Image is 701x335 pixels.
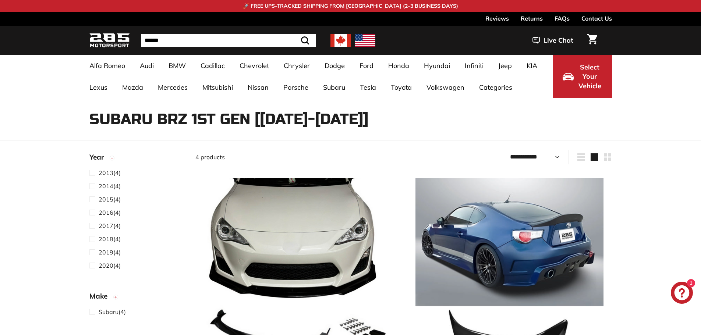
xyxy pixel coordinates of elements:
[577,63,602,91] span: Select Your Vehicle
[99,222,113,229] span: 2017
[99,249,113,256] span: 2019
[276,76,316,98] a: Porsche
[276,55,317,76] a: Chrysler
[485,12,509,25] a: Reviews
[99,196,113,203] span: 2015
[89,111,612,127] h1: Subaru BRZ 1st Gen [[DATE]-[DATE]]
[383,76,419,98] a: Toyota
[353,76,383,98] a: Tesla
[583,28,602,53] a: Cart
[132,55,161,76] a: Audi
[195,153,404,161] div: 4 products
[89,150,184,168] button: Year
[115,76,151,98] a: Mazda
[193,55,232,76] a: Cadillac
[553,55,612,98] button: Select Your Vehicle
[89,152,109,163] span: Year
[89,291,113,302] span: Make
[243,2,458,10] p: 🚀 FREE UPS-TRACKED SHIPPING FROM [GEOGRAPHIC_DATA] (2–3 BUSINESS DAYS)
[99,209,113,216] span: 2016
[99,262,113,269] span: 2020
[352,55,381,76] a: Ford
[151,76,195,98] a: Mercedes
[317,55,352,76] a: Dodge
[472,76,520,98] a: Categories
[89,32,130,49] img: Logo_285_Motorsport_areodynamics_components
[99,235,121,243] span: (4)
[99,308,118,316] span: Subaru
[99,235,113,243] span: 2018
[491,55,519,76] a: Jeep
[581,12,612,25] a: Contact Us
[82,55,132,76] a: Alfa Romeo
[381,55,417,76] a: Honda
[99,221,121,230] span: (4)
[669,282,695,306] inbox-online-store-chat: Shopify online store chat
[555,12,570,25] a: FAQs
[316,76,353,98] a: Subaru
[99,169,113,177] span: 2013
[82,76,115,98] a: Lexus
[232,55,276,76] a: Chevrolet
[99,195,121,204] span: (4)
[419,76,472,98] a: Volkswagen
[240,76,276,98] a: Nissan
[519,55,545,76] a: KIA
[417,55,457,76] a: Hyundai
[544,36,573,45] span: Live Chat
[523,31,583,50] button: Live Chat
[99,208,121,217] span: (4)
[99,307,126,316] span: (4)
[99,248,121,257] span: (4)
[141,34,316,47] input: Search
[195,76,240,98] a: Mitsubishi
[89,289,184,307] button: Make
[99,182,113,190] span: 2014
[99,168,121,177] span: (4)
[457,55,491,76] a: Infiniti
[99,261,121,270] span: (4)
[521,12,543,25] a: Returns
[161,55,193,76] a: BMW
[99,182,121,190] span: (4)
